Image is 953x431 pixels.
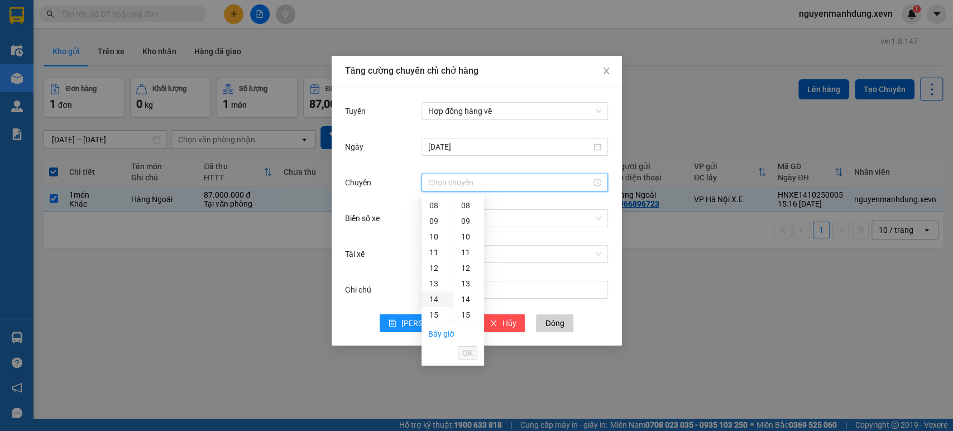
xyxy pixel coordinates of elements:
div: 14 [453,291,484,307]
button: Close [591,56,622,87]
a: Bây giờ [428,329,454,338]
label: Tài xế [345,250,370,258]
button: closeHủy [481,314,525,332]
div: 15 [453,307,484,323]
button: Đóng [536,314,573,332]
input: Ngày [428,141,591,153]
span: close [490,319,497,328]
div: 10 [422,229,453,245]
div: 13 [422,276,453,291]
div: 11 [422,245,453,260]
span: Hợp đồng hàng về [428,103,601,119]
button: OK [458,346,477,360]
span: Đóng [545,317,564,329]
label: Ghi chú [345,285,377,294]
div: 09 [422,213,453,229]
span: Hủy [502,317,516,329]
div: 09 [453,213,484,229]
div: 12 [453,260,484,276]
div: Tăng cường chuyến chỉ chở hàng [345,65,609,77]
label: Tuyến [345,107,371,116]
label: Ngày [345,142,369,151]
div: 10 [453,229,484,245]
div: 14 [422,291,453,307]
input: Biển số xe [428,210,593,227]
span: close [602,66,611,75]
input: Chuyến [428,176,591,189]
div: 15 [422,307,453,323]
label: Chuyến [345,178,377,187]
span: save [389,319,396,328]
div: 12 [422,260,453,276]
button: save[PERSON_NAME] [380,314,470,332]
div: 11 [453,245,484,260]
input: Tài xế [428,246,593,262]
span: [PERSON_NAME] [401,317,461,329]
div: 08 [453,198,484,213]
div: 08 [422,198,453,213]
div: 13 [453,276,484,291]
label: Biển số xe [345,214,385,223]
input: Ghi chú [422,281,608,299]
